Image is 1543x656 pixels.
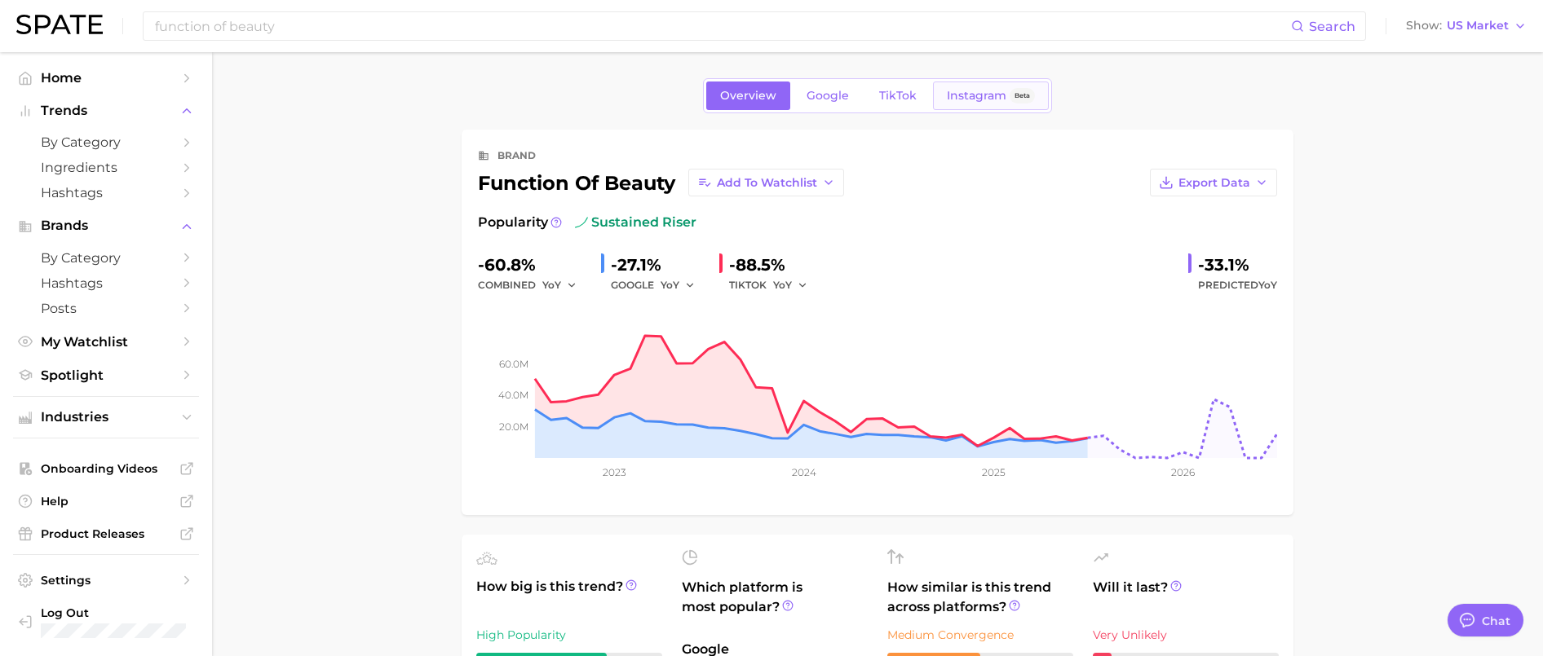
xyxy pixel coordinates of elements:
[13,363,199,388] a: Spotlight
[13,65,199,90] a: Home
[41,160,171,175] span: Ingredients
[41,218,171,233] span: Brands
[575,216,588,229] img: sustained riser
[476,625,662,645] div: High Popularity
[13,130,199,155] a: by Category
[793,81,863,110] a: Google
[773,278,792,292] span: YoY
[478,213,548,232] span: Popularity
[476,577,662,617] span: How big is this trend?
[887,578,1073,617] span: How similar is this trend across platforms?
[1447,21,1509,30] span: US Market
[729,275,819,295] div: TIKTOK
[611,252,706,278] div: -27.1%
[497,146,536,165] div: brand
[1093,625,1279,645] div: Very Unlikely
[1178,176,1250,190] span: Export Data
[865,81,931,110] a: TikTok
[1309,19,1355,34] span: Search
[982,466,1006,478] tspan: 2025
[773,275,808,295] button: YoY
[729,252,819,278] div: -88.5%
[720,89,776,103] span: Overview
[478,275,588,295] div: combined
[13,155,199,180] a: Ingredients
[41,301,171,316] span: Posts
[13,601,199,643] a: Log out. Currently logged in with e-mail keely.mccormick@prosehair.com.
[542,278,561,292] span: YoY
[41,185,171,200] span: Hashtags
[41,605,231,620] span: Log Out
[13,489,199,513] a: Help
[41,461,171,476] span: Onboarding Videos
[887,625,1073,645] div: Medium Convergence
[153,12,1291,40] input: Search here for a brand, industry, or ingredient
[478,252,588,278] div: -60.8%
[792,466,816,478] tspan: 2024
[1258,279,1277,291] span: YoY
[41,573,171,588] span: Settings
[682,578,868,632] span: Which platform is most popular?
[933,81,1049,110] a: InstagramBeta
[41,526,171,541] span: Product Releases
[41,494,171,509] span: Help
[661,275,696,295] button: YoY
[661,278,679,292] span: YoY
[41,250,171,266] span: by Category
[879,89,917,103] span: TikTok
[13,180,199,205] a: Hashtags
[13,99,199,123] button: Trends
[13,296,199,321] a: Posts
[611,275,706,295] div: GOOGLE
[1198,275,1277,295] span: Predicted
[947,89,1006,103] span: Instagram
[688,169,844,196] button: Add to Watchlist
[717,176,817,190] span: Add to Watchlist
[13,271,199,296] a: Hashtags
[13,522,199,546] a: Product Releases
[1198,252,1277,278] div: -33.1%
[41,70,171,86] span: Home
[13,214,199,238] button: Brands
[1150,169,1277,196] button: Export Data
[807,89,849,103] span: Google
[41,410,171,425] span: Industries
[13,245,199,271] a: by Category
[41,368,171,383] span: Spotlight
[1015,89,1030,103] span: Beta
[1402,15,1531,37] button: ShowUS Market
[1406,21,1442,30] span: Show
[706,81,790,110] a: Overview
[542,275,577,295] button: YoY
[1171,466,1195,478] tspan: 2026
[478,169,844,196] div: function of beauty
[575,213,696,232] span: sustained riser
[41,103,171,118] span: Trends
[13,456,199,481] a: Onboarding Videos
[41,275,171,291] span: Hashtags
[41,334,171,350] span: My Watchlist
[13,329,199,354] a: My Watchlist
[1093,578,1279,617] span: Will it last?
[603,466,626,478] tspan: 2023
[13,405,199,429] button: Industries
[16,15,103,34] img: SPATE
[13,568,199,592] a: Settings
[41,134,171,150] span: by Category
